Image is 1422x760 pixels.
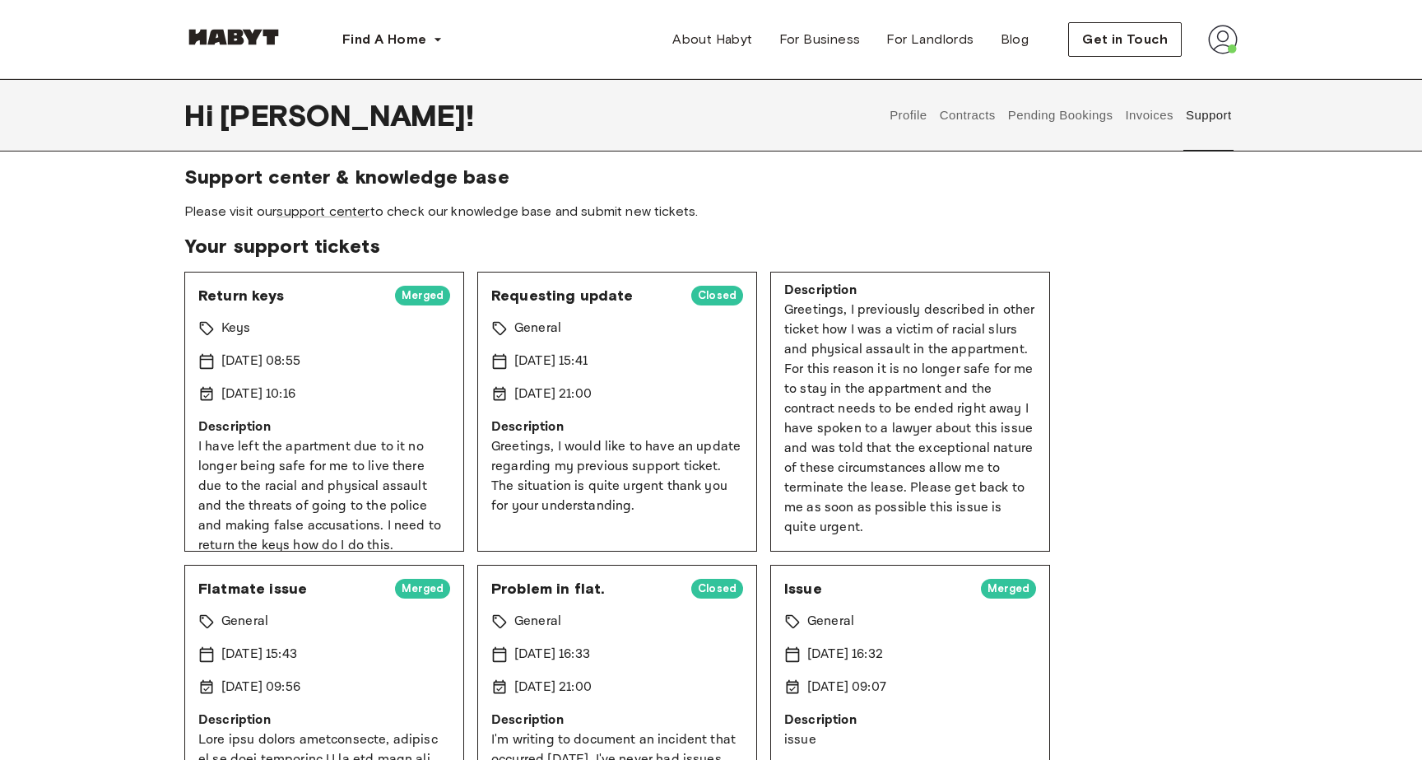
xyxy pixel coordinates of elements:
span: For Landlords [886,30,974,49]
img: Habyt [184,29,283,45]
span: Blog [1001,30,1029,49]
span: Requesting update [491,286,678,305]
p: Description [198,711,450,730]
a: Blog [987,23,1043,56]
a: For Landlords [873,23,987,56]
p: [DATE] 16:33 [514,645,590,664]
p: General [807,612,854,632]
p: General [221,612,268,632]
span: Please visit our to check our knowledge base and submit new tickets. [184,203,1238,221]
img: avatar [1208,25,1238,54]
a: support center [276,203,369,219]
button: Support [1183,79,1234,152]
span: Issue [784,579,968,599]
span: Return keys [198,286,382,305]
span: About Habyt [672,30,752,49]
p: Description [784,711,1036,730]
p: [DATE] 09:56 [221,678,300,697]
p: Description [198,417,450,437]
p: Description [491,417,743,437]
span: Closed [691,580,743,597]
p: Description [491,711,743,730]
span: Flatmate issue [198,579,382,599]
p: [DATE] 16:32 [807,645,883,664]
p: [DATE] 08:55 [221,352,300,371]
p: [DATE] 21:00 [514,678,592,697]
div: user profile tabs [884,79,1238,152]
p: Keys [221,319,251,338]
p: Greetings, I previously described in other ticket how I was a victim of racial slurs and physical... [784,301,1036,538]
p: General [514,612,561,632]
span: Find A Home [342,30,426,49]
a: About Habyt [659,23,765,56]
p: General [514,319,561,338]
p: I have left the apartment due to it no longer being safe for me to live there due to the racial a... [198,437,450,556]
p: issue [784,730,1036,750]
button: Invoices [1123,79,1175,152]
span: Get in Touch [1082,30,1168,49]
p: [DATE] 09:07 [807,678,886,697]
span: Merged [395,287,450,304]
p: [DATE] 10:16 [221,385,295,404]
span: Merged [981,580,1036,597]
button: Find A Home [329,23,456,56]
button: Profile [888,79,930,152]
button: Get in Touch [1068,22,1182,57]
p: [DATE] 15:41 [514,352,588,371]
a: For Business [766,23,874,56]
span: Your support tickets [184,234,1238,259]
span: Support center & knowledge base [184,165,1238,189]
p: [DATE] 15:43 [221,645,297,664]
span: For Business [779,30,861,49]
p: Greetings, I would like to have an update regarding my previous support ticket. The situation is ... [491,437,743,516]
p: Description [784,281,1036,301]
button: Pending Bookings [1006,79,1115,152]
span: Hi [184,98,220,133]
button: Contracts [937,79,997,152]
span: Closed [691,287,743,304]
span: Problem in flat. [491,579,678,599]
span: Merged [395,580,450,597]
span: [PERSON_NAME] ! [220,98,474,133]
p: [DATE] 21:00 [514,385,592,404]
